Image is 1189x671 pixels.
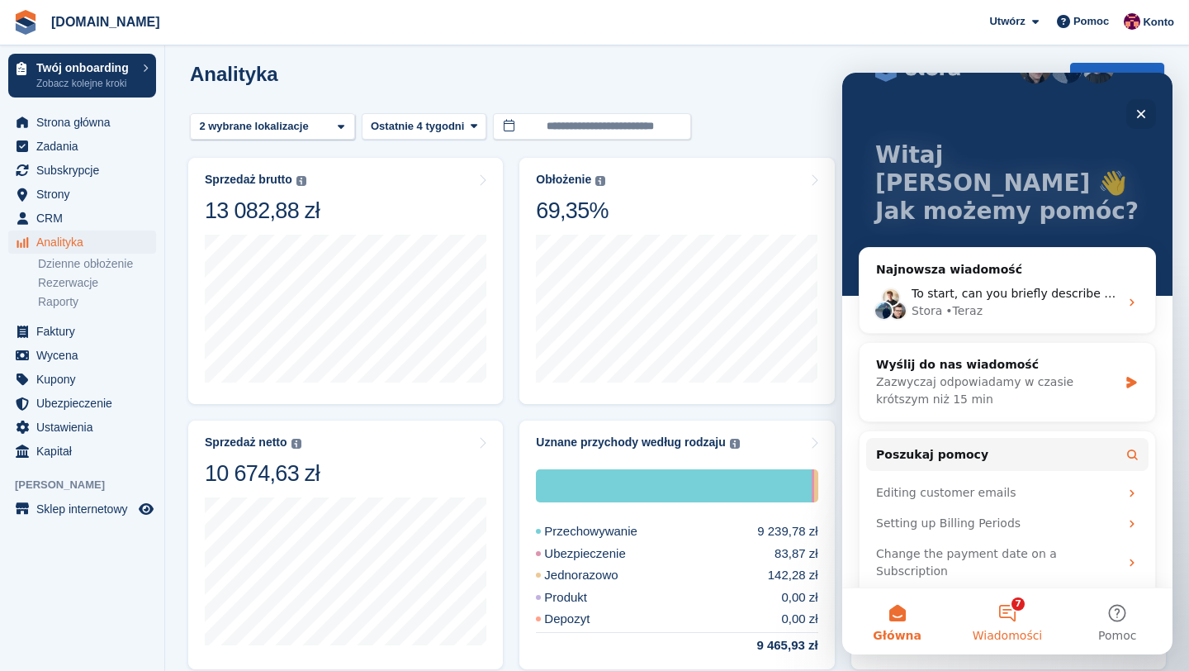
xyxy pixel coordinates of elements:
[136,499,156,519] a: Podgląd sklepu
[34,283,276,301] div: Wyślij do nas wiadomość
[256,557,294,569] span: Pomoc
[197,118,315,135] div: 2 wybrane lokalizacje
[103,230,140,247] div: • Teraz
[15,477,164,493] span: [PERSON_NAME]
[8,416,156,439] a: menu
[536,566,657,585] div: Jednorazowo
[536,610,629,629] div: Depozyt
[775,545,818,564] div: 83,87 zł
[536,588,627,607] div: Produkt
[536,522,677,541] div: Przechowywanie
[8,183,156,206] a: menu
[36,497,135,521] span: Sklep internetowy
[17,269,314,350] div: Wyślij do nas wiadomośćZazwyczaj odpowiadamy w czasie krótszym niż 15 min
[536,173,591,187] div: Obłożenie
[536,545,665,564] div: Ubezpieczenie
[757,522,817,541] div: 9 239,78 zł
[36,183,135,206] span: Strony
[536,435,725,450] div: Uznane przychody według rodzaju
[8,368,156,391] a: menu
[768,566,818,585] div: 142,28 zł
[8,111,156,134] a: menu
[781,610,817,629] div: 0,00 zł
[1073,13,1109,30] span: Pomoc
[38,256,156,272] a: Dzienne obłożenie
[130,557,201,569] span: Wiadomości
[595,176,605,186] img: icon-info-grey-7440780725fd019a000dd9b08b2336e03edf1995a4989e88bcd33f0948082b44.svg
[34,412,277,429] div: Editing customer emails
[781,588,817,607] div: 0,00 zł
[717,636,817,655] div: 9 465,93 zł
[8,54,156,98] a: Twój onboarding Zobacz kolejne kroki
[36,159,135,182] span: Subskrypcje
[220,516,330,582] button: Pomoc
[296,176,306,186] img: icon-info-grey-7440780725fd019a000dd9b08b2336e03edf1995a4989e88bcd33f0948082b44.svg
[69,230,100,247] div: Stora
[536,197,609,225] div: 69,35%
[371,118,464,135] span: Ostatnie 4 tygodni
[205,197,320,225] div: 13 082,88 zł
[36,392,135,415] span: Ubezpieczenie
[536,469,811,502] div: Przechowywanie
[989,13,1025,30] span: Utwórz
[34,473,277,507] div: Change the payment date on a Subscription
[36,231,135,254] span: Analityka
[814,469,818,502] div: Jednorazowo
[1124,13,1140,30] img: Mateusz Kacwin
[34,301,276,335] div: Zazwyczaj odpowiadamy w czasie krótszym niż 15 min
[205,435,287,450] div: Sprzedaż netto
[291,439,301,449] img: icon-info-grey-7440780725fd019a000dd9b08b2336e03edf1995a4989e88bcd33f0948082b44.svg
[36,207,135,230] span: CRM
[34,442,277,459] div: Setting up Billing Periods
[36,440,135,463] span: Kapitał
[8,440,156,463] a: menu
[38,294,156,310] a: Raporty
[362,113,486,140] button: Ostatnie 4 tygodni
[24,365,306,398] button: Poszukaj pomocy
[24,435,306,466] div: Setting up Billing Periods
[190,63,278,85] h2: Analityka
[69,214,474,227] span: To start, can you briefly describe the report you're looking to request?
[8,344,156,367] a: menu
[36,320,135,343] span: Faktury
[205,459,320,488] div: 10 674,63 zł
[36,344,135,367] span: Wycena
[38,275,156,291] a: Rezerwacje
[8,135,156,158] a: menu
[36,76,135,91] p: Zobacz kolejne kroki
[205,173,292,187] div: Sprzedaż brutto
[1070,63,1164,90] button: Zamów raport
[284,26,314,56] div: Zamknij
[812,469,814,502] div: Ubezpieczenie
[36,111,135,134] span: Strona główna
[730,439,740,449] img: icon-info-grey-7440780725fd019a000dd9b08b2336e03edf1995a4989e88bcd33f0948082b44.svg
[8,320,156,343] a: menu
[13,10,38,35] img: stora-icon-8386f47178a22dfd0bd8f6a31ec36ba5ce8667c1dd55bd0f319d3a0aa187defe.svg
[34,374,146,391] span: Poszukaj pomocy
[36,135,135,158] span: Zadania
[24,405,306,435] div: Editing customer emails
[8,392,156,415] a: menu
[1143,14,1174,31] span: Konto
[8,231,156,254] a: menu
[45,8,167,36] a: [DOMAIN_NAME]
[8,159,156,182] a: menu
[842,73,1172,654] iframe: Intercom live chat
[36,62,135,74] p: Twój onboarding
[110,516,220,582] button: Wiadomości
[36,368,135,391] span: Kupony
[8,497,156,521] a: menu
[36,416,135,439] span: Ustawienia
[8,207,156,230] a: menu
[24,466,306,514] div: Change the payment date on a Subscription
[31,557,79,569] span: Główna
